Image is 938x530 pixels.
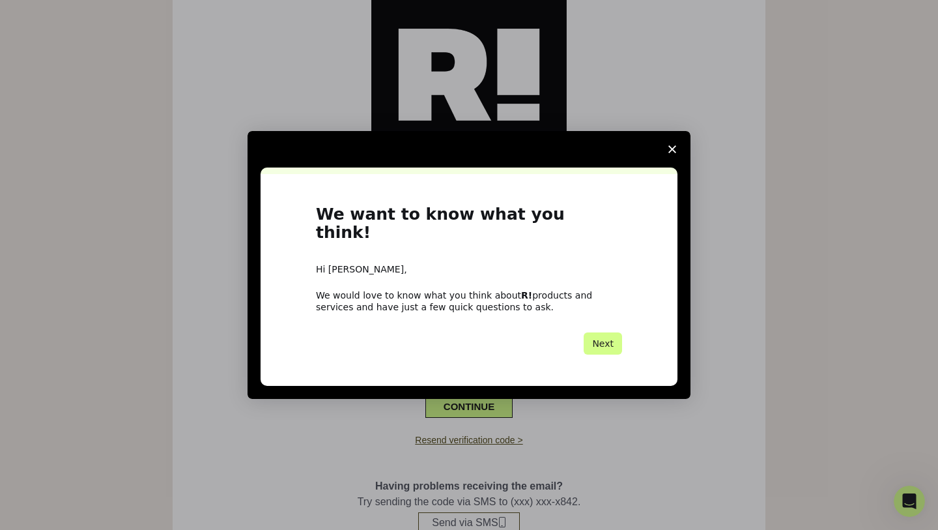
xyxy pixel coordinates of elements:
b: R! [521,290,532,301]
button: Next [584,332,622,355]
div: Hi [PERSON_NAME], [316,263,622,276]
span: Close survey [654,131,690,168]
h1: We want to know what you think! [316,205,622,250]
div: We would love to know what you think about products and services and have just a few quick questi... [316,289,622,313]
